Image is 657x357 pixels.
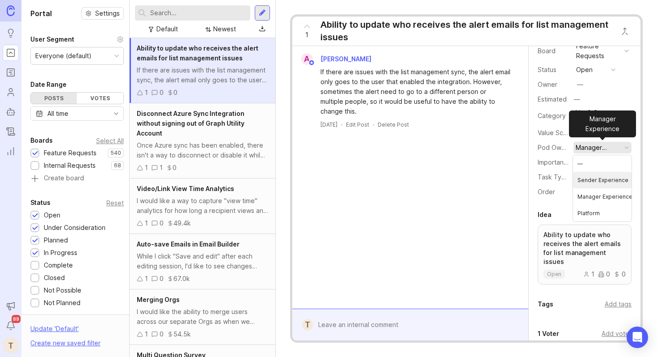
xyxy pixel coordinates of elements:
[106,200,124,205] div: Reset
[538,328,559,339] div: 1 Voter
[573,155,632,172] li: —
[44,248,77,258] div: In Progress
[137,240,240,248] span: Auto-save Emails in Email Builder
[320,67,510,116] div: If there are issues with the list management sync, the alert email only goes to the user that ena...
[602,329,632,339] div: Add voter
[44,235,68,245] div: Planned
[44,210,60,220] div: Open
[145,163,148,173] div: 1
[538,96,567,102] div: Estimated
[605,299,632,309] div: Add tags
[77,93,123,104] div: Votes
[30,175,124,183] a: Create board
[543,230,626,266] p: Ability to update who receives the alert emails for list management issues
[3,298,19,314] button: Announcements
[137,307,268,327] div: I would like the ability to merge users across our separate Orgs as when we signed up to ContactM...
[44,285,81,295] div: Not Possible
[145,88,148,98] div: 1
[137,110,244,137] span: Disconnect Azure Sync Integration without signing out of Graph Utility Account
[3,337,19,353] button: T
[301,53,313,65] div: A
[378,121,409,128] div: Delete Post
[598,271,610,277] div: 0
[571,93,583,105] div: —
[95,9,120,18] span: Settings
[130,289,275,345] a: Merging OrgsI would like the ability to merge users across our separate Orgs as when we signed up...
[547,271,561,278] p: open
[569,110,636,137] div: Manager Experience
[538,144,583,151] label: Pod Ownership
[538,225,632,285] a: Ability to update who receives the alert emails for list management issuesopen100
[30,338,101,348] div: Create new saved filter
[145,218,148,228] div: 1
[160,163,163,173] div: 1
[137,140,268,160] div: Once Azure sync has been enabled, there isn't a way to disconnect or disable it while remaining l...
[130,103,275,178] a: Disconnect Azure Sync Integration without signing out of Graph Utility AccountOnce Azure sync has...
[137,185,234,192] span: Video/Link View Time Analytics
[30,135,53,146] div: Boards
[12,315,21,323] span: 99
[538,173,569,181] label: Task Type
[614,271,626,277] div: 0
[137,196,268,216] div: I would like a way to capture "view time" analytics for how long a recipient views an embedded/li...
[341,121,342,128] div: ·
[44,273,65,283] div: Closed
[47,109,68,119] div: All time
[538,158,571,166] label: Importance
[538,111,569,121] div: Category
[35,51,92,61] div: Everyone (default)
[173,163,177,173] div: 0
[3,45,19,61] a: Portal
[320,121,337,128] span: [DATE]
[538,46,569,56] div: Board
[573,188,632,205] li: Manager Experience
[3,64,19,81] a: Roadmaps
[137,44,258,62] span: Ability to update who receives the alert emails for list management issues
[31,93,77,104] div: Posts
[30,197,51,208] div: Status
[576,110,622,122] div: List & Contact Management
[3,104,19,120] a: Autopilot
[213,24,236,34] div: Newest
[373,121,374,128] div: ·
[173,88,177,98] div: 0
[114,162,121,169] p: 68
[30,8,52,19] h1: Portal
[137,296,180,303] span: Merging Orgs
[145,274,148,284] div: 1
[538,129,572,136] label: Value Scale
[320,55,371,63] span: [PERSON_NAME]
[173,274,190,284] div: 67.0k
[173,218,191,228] div: 49.4k
[538,80,569,89] div: Owner
[137,251,268,271] div: While I click "Save and edit" after each editing session, I'd like to see changes saved more freq...
[308,59,315,66] img: member badge
[150,8,247,18] input: Search...
[160,218,164,228] div: 0
[3,25,19,41] a: Ideas
[109,110,123,117] svg: toggle icon
[576,65,593,75] div: open
[577,80,583,89] div: —
[173,329,191,339] div: 54.5k
[137,65,268,85] div: If there are issues with the list management sync, the alert email only goes to the user that ena...
[573,172,632,188] li: Sender Experience
[156,24,178,34] div: Default
[296,53,379,65] a: A[PERSON_NAME]
[130,178,275,234] a: Video/Link View Time AnalyticsI would like a way to capture "view time" analytics for how long a ...
[346,121,369,128] div: Edit Post
[583,271,594,277] div: 1
[30,79,67,90] div: Date Range
[81,7,124,20] a: Settings
[573,205,632,221] li: Platform
[576,41,621,61] div: Feature Requests
[160,329,164,339] div: 0
[538,65,569,75] div: Status
[302,319,313,331] div: T
[320,18,611,43] div: Ability to update who receives the alert emails for list management issues
[3,84,19,100] a: Users
[44,260,73,270] div: Complete
[305,30,308,40] span: 1
[7,5,15,16] img: Canny Home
